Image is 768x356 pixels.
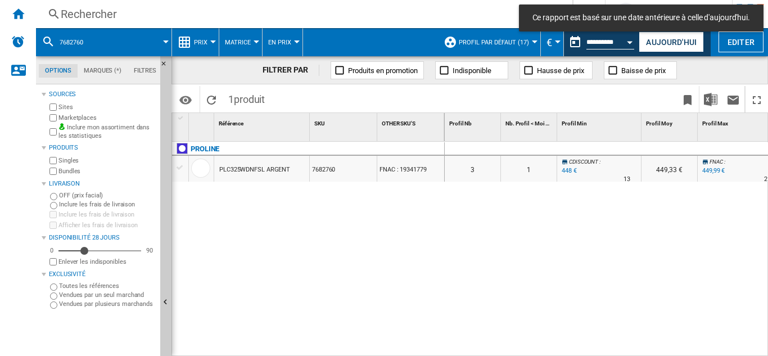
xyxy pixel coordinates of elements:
[702,120,728,127] span: Profil Max
[620,30,640,51] button: Open calendar
[529,12,753,24] span: Ce rapport est basé sur une date antérieure à celle d'aujourd'hui.
[746,86,768,112] button: Plein écran
[47,246,56,255] div: 0
[268,39,291,46] span: En Prix
[699,86,722,112] button: Télécharger au format Excel
[58,245,141,256] md-slider: Disponibilité
[435,61,508,79] button: Indisponible
[701,165,725,177] div: Mise à jour : jeudi 21 août 2025 00:00
[178,28,213,56] div: Prix
[58,114,156,122] label: Marketplaces
[49,258,57,265] input: Afficher les frais de livraison
[50,292,57,300] input: Vendues par un seul marchand
[225,39,251,46] span: Matrice
[234,93,265,105] span: produit
[501,156,557,182] div: 1
[377,156,444,182] div: FNAC : 19341779
[42,28,166,56] div: 7682760
[60,39,83,46] span: 7682760
[604,61,677,79] button: Baisse de prix
[348,66,418,75] span: Produits en promotion
[49,90,156,99] div: Sources
[704,93,717,106] img: excel-24x24.png
[219,157,290,183] div: PLC325WDNFSL ARGENT
[546,28,558,56] button: €
[641,156,697,182] div: 449,33 €
[719,31,764,52] button: Editer
[562,120,587,127] span: Profil Min
[459,28,535,56] button: Profil par défaut (17)
[49,211,57,218] input: Inclure les frais de livraison
[58,210,156,219] label: Inclure les frais de livraison
[60,28,94,56] button: 7682760
[49,125,57,139] input: Inclure mon assortiment dans les statistiques
[50,202,57,209] input: Inclure les frais de livraison
[216,113,309,130] div: Sort None
[49,103,57,111] input: Sites
[564,28,636,56] div: Ce rapport est basé sur une date antérieure à celle d'aujourd'hui.
[59,291,156,299] label: Vendues par un seul marchand
[599,159,600,165] span: :
[519,61,593,79] button: Hausse de prix
[194,28,213,56] button: Prix
[49,168,57,175] input: Bundles
[624,174,630,185] div: Délai de livraison : 13 jours
[225,28,256,56] button: Matrice
[58,156,156,165] label: Singles
[459,39,529,46] span: Profil par défaut (17)
[58,221,156,229] label: Afficher les frais de livraison
[559,113,641,130] div: Sort None
[382,120,415,127] span: OTHER SKU'S
[59,282,156,290] label: Toutes les références
[560,165,577,177] div: Mise à jour : jeudi 21 août 2025 00:00
[447,113,500,130] div: Sort None
[546,37,552,48] span: €
[646,120,672,127] span: Profil Moy
[50,283,57,291] input: Toutes les références
[191,113,214,130] div: Sort None
[11,35,25,48] img: alerts-logo.svg
[564,31,586,53] button: md-calendar
[143,246,156,255] div: 90
[49,143,156,152] div: Produits
[644,113,697,130] div: Profil Moy Sort None
[59,191,156,200] label: OFF (prix facial)
[49,179,156,188] div: Livraison
[639,31,704,52] button: Aujourd'hui
[447,113,500,130] div: Profil Nb Sort None
[559,113,641,130] div: Profil Min Sort None
[380,113,444,130] div: Sort None
[49,222,57,229] input: Afficher les frais de livraison
[312,113,377,130] div: SKU Sort None
[191,142,219,156] div: Cliquez pour filtrer sur cette marque
[310,156,377,182] div: 7682760
[223,86,270,110] span: 1
[537,66,584,75] span: Hausse de prix
[174,89,197,110] button: Options
[380,113,444,130] div: OTHER SKU'S Sort None
[58,103,156,111] label: Sites
[314,120,325,127] span: SKU
[263,65,320,76] div: FILTRER PAR
[503,113,557,130] div: Nb. Profil < Moi Sort None
[49,270,156,279] div: Exclusivité
[160,56,174,76] button: Masquer
[724,159,725,165] span: :
[58,167,156,175] label: Bundles
[61,6,543,22] div: Rechercher
[445,156,500,182] div: 3
[58,258,156,266] label: Enlever les indisponibles
[58,123,156,141] label: Inclure mon assortiment dans les statistiques
[621,66,666,75] span: Baisse de prix
[644,113,697,130] div: Sort None
[49,233,156,242] div: Disponibilité 28 Jours
[128,64,162,78] md-tab-item: Filtres
[50,301,57,309] input: Vendues par plusieurs marchands
[78,64,128,78] md-tab-item: Marques (*)
[453,66,491,75] span: Indisponible
[268,28,297,56] div: En Prix
[505,120,544,127] span: Nb. Profil < Moi
[58,123,65,130] img: mysite-bg-18x18.png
